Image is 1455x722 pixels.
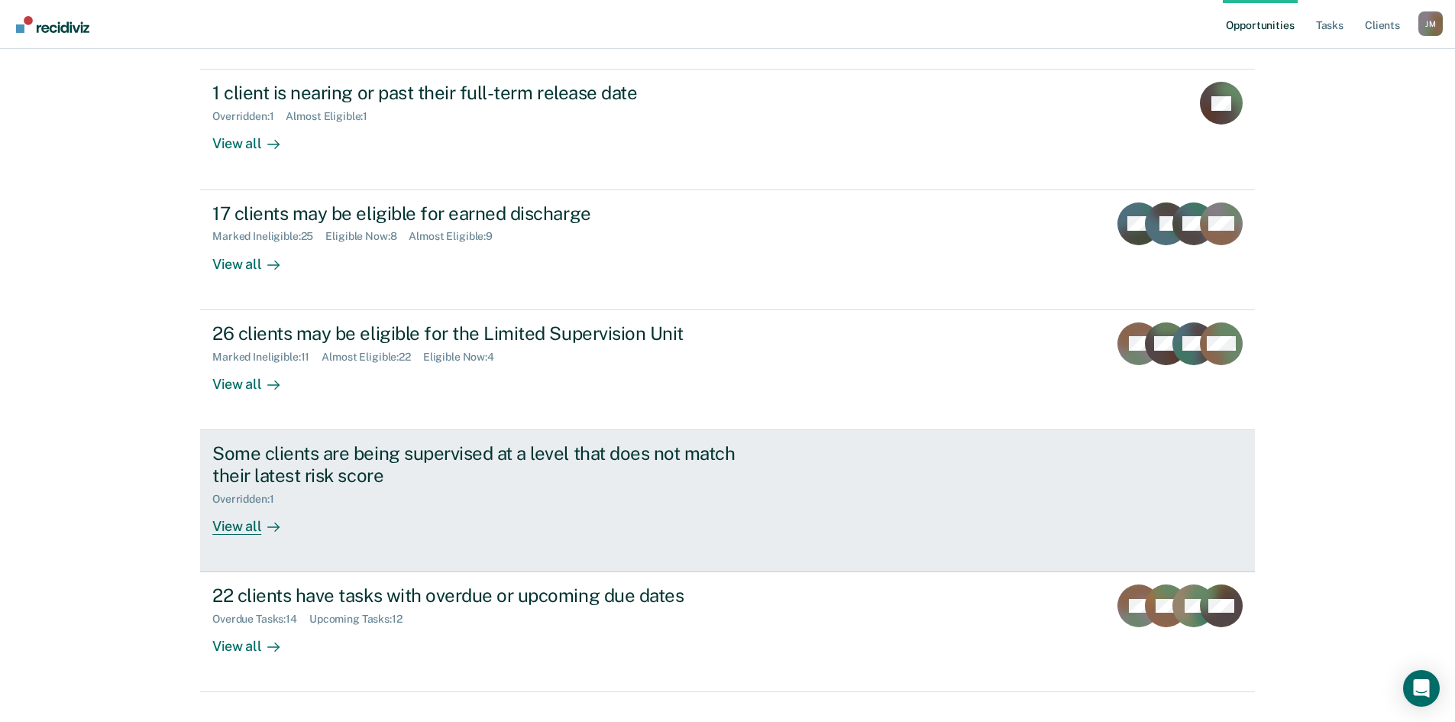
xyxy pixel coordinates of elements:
div: Eligible Now : 4 [423,351,506,364]
div: Marked Ineligible : 11 [212,351,322,364]
div: View all [212,363,298,393]
button: Profile dropdown button [1418,11,1443,36]
div: J M [1418,11,1443,36]
a: 26 clients may be eligible for the Limited Supervision UnitMarked Ineligible:11Almost Eligible:22... [200,310,1255,430]
div: Eligible Now : 8 [325,230,409,243]
div: View all [212,243,298,273]
a: Some clients are being supervised at a level that does not match their latest risk scoreOverridde... [200,430,1255,572]
div: Upcoming Tasks : 12 [309,613,415,626]
div: Overridden : 1 [212,493,286,506]
a: 22 clients have tasks with overdue or upcoming due datesOverdue Tasks:14Upcoming Tasks:12View all [200,572,1255,692]
div: View all [212,123,298,153]
a: 1 client is nearing or past their full-term release dateOverridden:1Almost Eligible:1View all [200,69,1255,189]
div: 26 clients may be eligible for the Limited Supervision Unit [212,322,749,345]
div: Overridden : 1 [212,110,286,123]
div: Almost Eligible : 1 [286,110,380,123]
img: Recidiviz [16,16,89,33]
div: 1 client is nearing or past their full-term release date [212,82,749,104]
a: 17 clients may be eligible for earned dischargeMarked Ineligible:25Eligible Now:8Almost Eligible:... [200,190,1255,310]
div: View all [212,626,298,656]
div: Overdue Tasks : 14 [212,613,309,626]
div: Almost Eligible : 9 [409,230,505,243]
div: Almost Eligible : 22 [322,351,423,364]
div: Open Intercom Messenger [1403,670,1440,707]
div: Some clients are being supervised at a level that does not match their latest risk score [212,442,749,487]
div: 17 clients may be eligible for earned discharge [212,202,749,225]
div: Marked Ineligible : 25 [212,230,325,243]
div: 22 clients have tasks with overdue or upcoming due dates [212,584,749,607]
div: View all [212,505,298,535]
